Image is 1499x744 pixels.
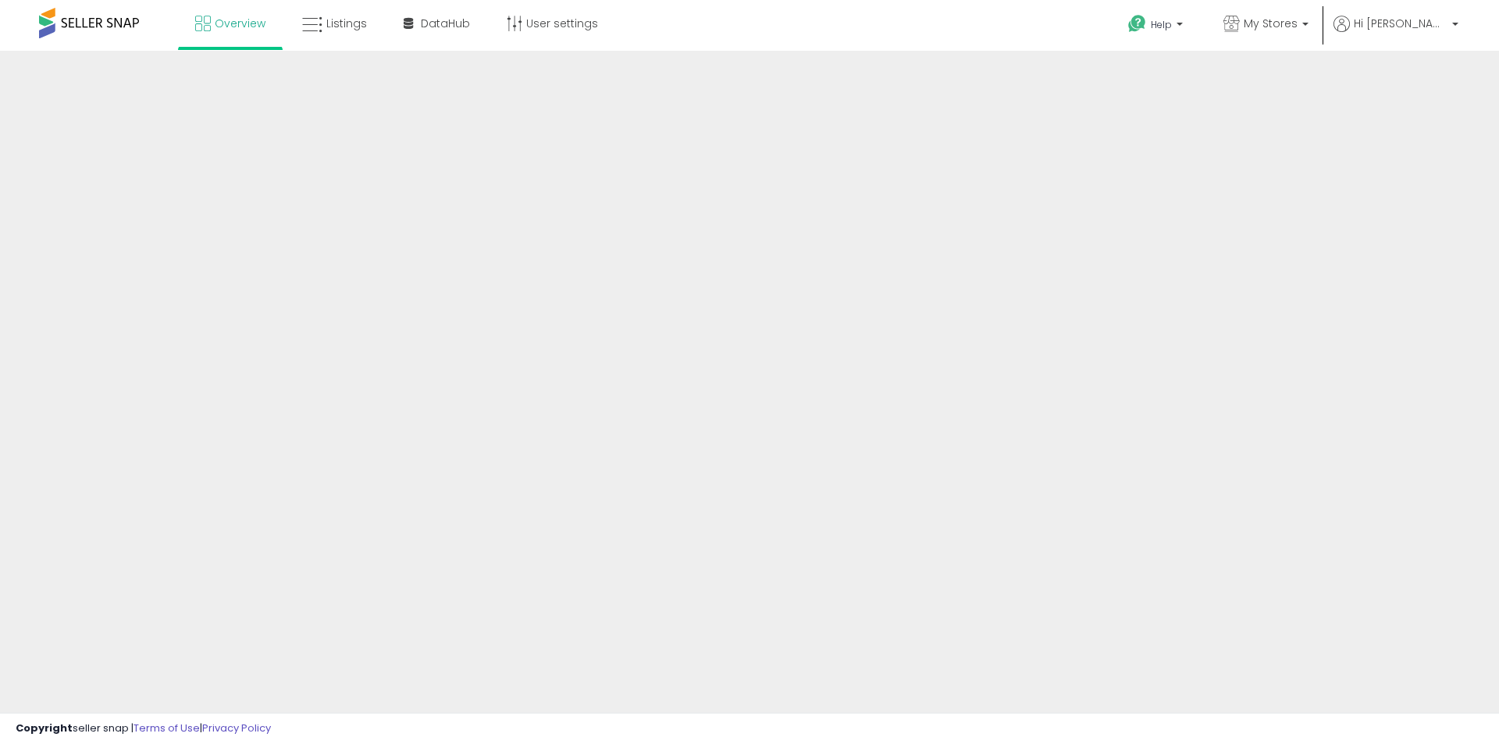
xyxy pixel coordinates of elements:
[326,16,367,31] span: Listings
[1127,14,1147,34] i: Get Help
[1151,18,1172,31] span: Help
[1354,16,1447,31] span: Hi [PERSON_NAME]
[1116,2,1198,51] a: Help
[1244,16,1298,31] span: My Stores
[1333,16,1458,51] a: Hi [PERSON_NAME]
[215,16,265,31] span: Overview
[421,16,470,31] span: DataHub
